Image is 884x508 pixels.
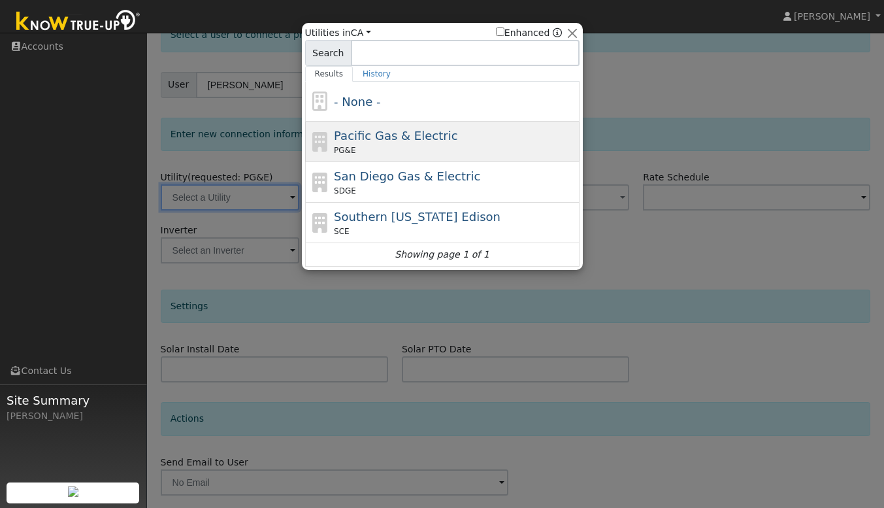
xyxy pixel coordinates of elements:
[496,26,550,40] label: Enhanced
[334,169,480,183] span: San Diego Gas & Electric
[353,66,401,82] a: History
[68,486,78,497] img: retrieve
[10,7,147,37] img: Know True-Up
[496,27,504,36] input: Enhanced
[553,27,562,38] a: Enhanced Providers
[794,11,870,22] span: [PERSON_NAME]
[334,185,356,197] span: SDGE
[334,129,457,143] span: Pacific Gas & Electric
[351,27,371,38] a: CA
[496,26,563,40] span: Show enhanced providers
[334,226,350,237] span: SCE
[334,210,500,224] span: Southern [US_STATE] Edison
[395,248,489,262] i: Showing page 1 of 1
[334,144,355,156] span: PG&E
[7,409,140,423] div: [PERSON_NAME]
[305,26,371,40] span: Utilities in
[7,392,140,409] span: Site Summary
[305,40,352,66] span: Search
[334,95,380,109] span: - None -
[305,66,353,82] a: Results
